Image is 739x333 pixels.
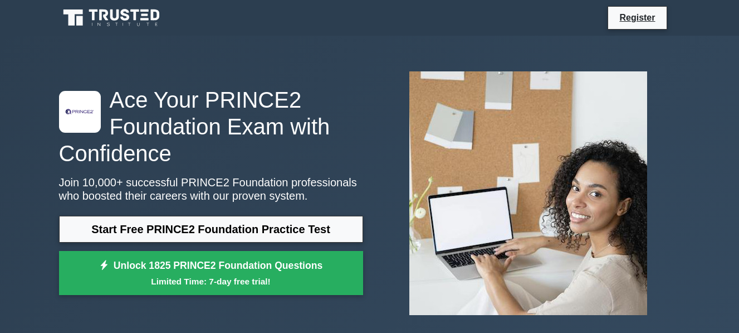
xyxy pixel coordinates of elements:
[59,216,363,243] a: Start Free PRINCE2 Foundation Practice Test
[59,251,363,296] a: Unlock 1825 PRINCE2 Foundation QuestionsLimited Time: 7-day free trial!
[59,176,363,202] p: Join 10,000+ successful PRINCE2 Foundation professionals who boosted their careers with our prove...
[613,11,662,25] a: Register
[73,275,349,288] small: Limited Time: 7-day free trial!
[59,86,363,167] h1: Ace Your PRINCE2 Foundation Exam with Confidence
